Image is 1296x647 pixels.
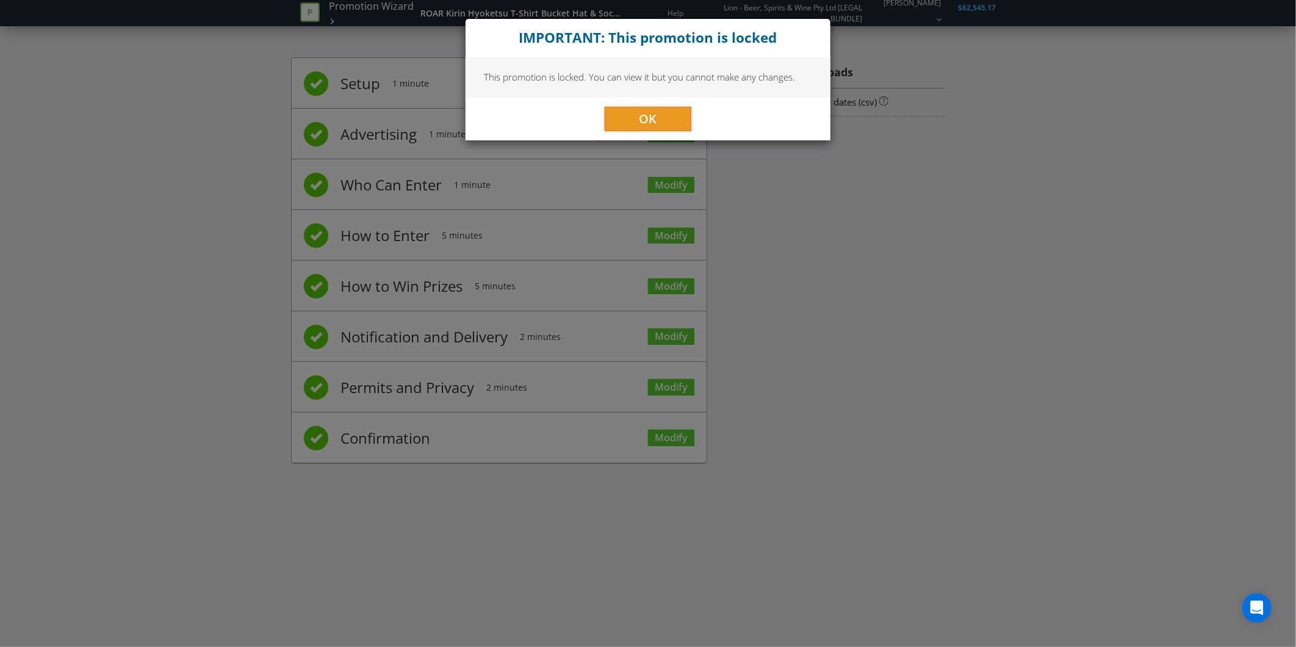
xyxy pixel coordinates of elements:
[1242,593,1272,623] div: Open Intercom Messenger
[466,19,830,57] div: Close
[519,28,777,47] strong: IMPORTANT: This promotion is locked
[605,107,691,131] button: OK
[639,110,657,127] span: OK
[466,57,830,97] div: This promotion is locked. You can view it but you cannot make any changes.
